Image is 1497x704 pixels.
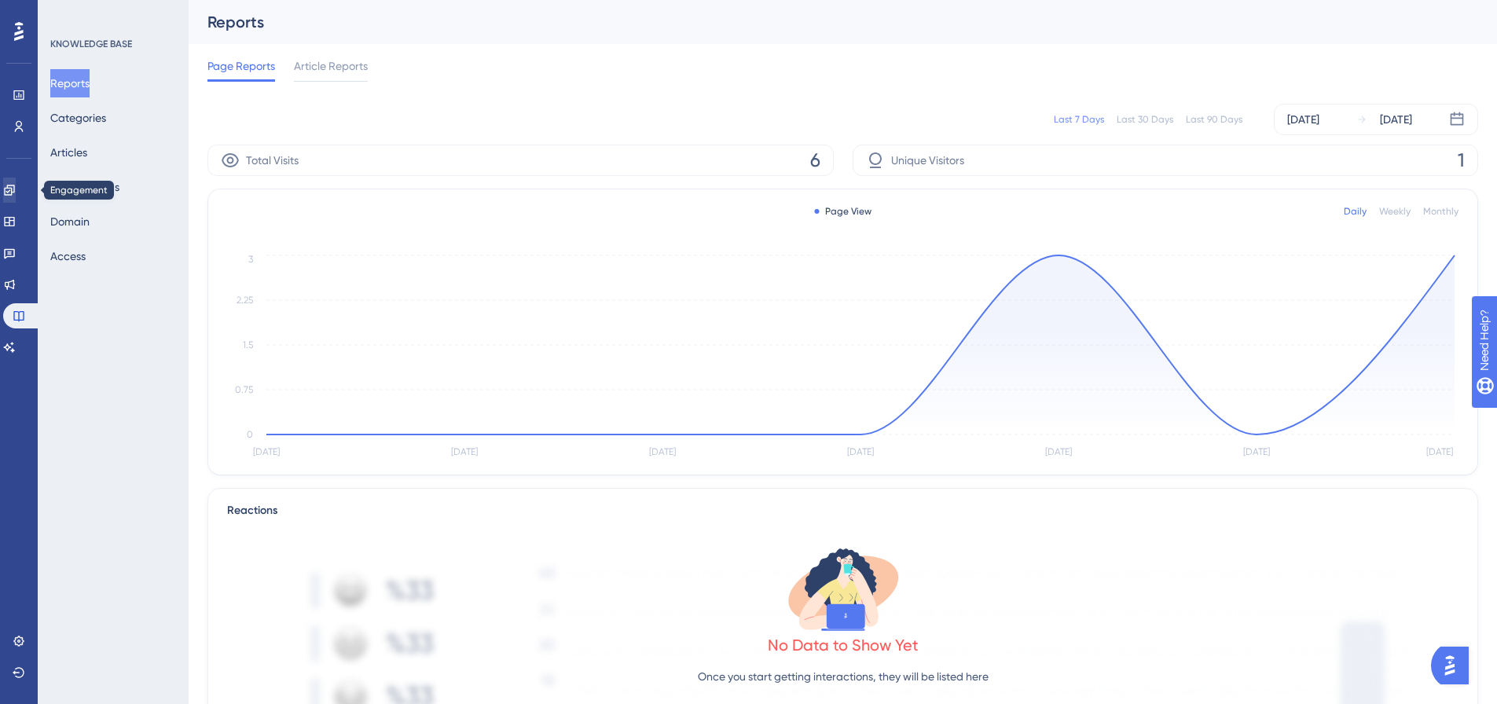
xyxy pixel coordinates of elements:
tspan: [DATE] [1045,446,1072,457]
span: Unique Visitors [891,151,964,170]
tspan: 0 [247,429,253,440]
div: Weekly [1379,205,1411,218]
div: KNOWLEDGE BASE [50,38,132,50]
div: Reports [207,11,1439,33]
div: No Data to Show Yet [768,634,919,656]
button: Articles [50,138,87,167]
button: Domain [50,207,90,236]
tspan: 0.75 [235,384,253,395]
button: Page Settings [50,173,119,201]
tspan: [DATE] [253,446,280,457]
div: Last 7 Days [1054,113,1104,126]
span: 1 [1458,148,1465,173]
iframe: UserGuiding AI Assistant Launcher [1431,642,1478,689]
tspan: [DATE] [847,446,874,457]
div: Last 90 Days [1186,113,1242,126]
div: Page View [814,205,871,218]
tspan: [DATE] [451,446,478,457]
p: Once you start getting interactions, they will be listed here [698,667,989,686]
span: Page Reports [207,57,275,75]
div: [DATE] [1380,110,1412,129]
span: Need Help? [37,4,98,23]
div: [DATE] [1287,110,1319,129]
tspan: [DATE] [1426,446,1453,457]
div: Last 30 Days [1117,113,1173,126]
div: Reactions [227,501,1458,520]
button: Access [50,242,86,270]
tspan: 3 [248,254,253,265]
div: Daily [1344,205,1367,218]
tspan: [DATE] [649,446,676,457]
tspan: 2.25 [237,295,253,306]
div: Monthly [1423,205,1458,218]
button: Categories [50,104,106,132]
span: Total Visits [246,151,299,170]
span: 6 [810,148,820,173]
button: Reports [50,69,90,97]
span: Article Reports [294,57,368,75]
tspan: [DATE] [1243,446,1270,457]
tspan: 1.5 [243,339,253,350]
